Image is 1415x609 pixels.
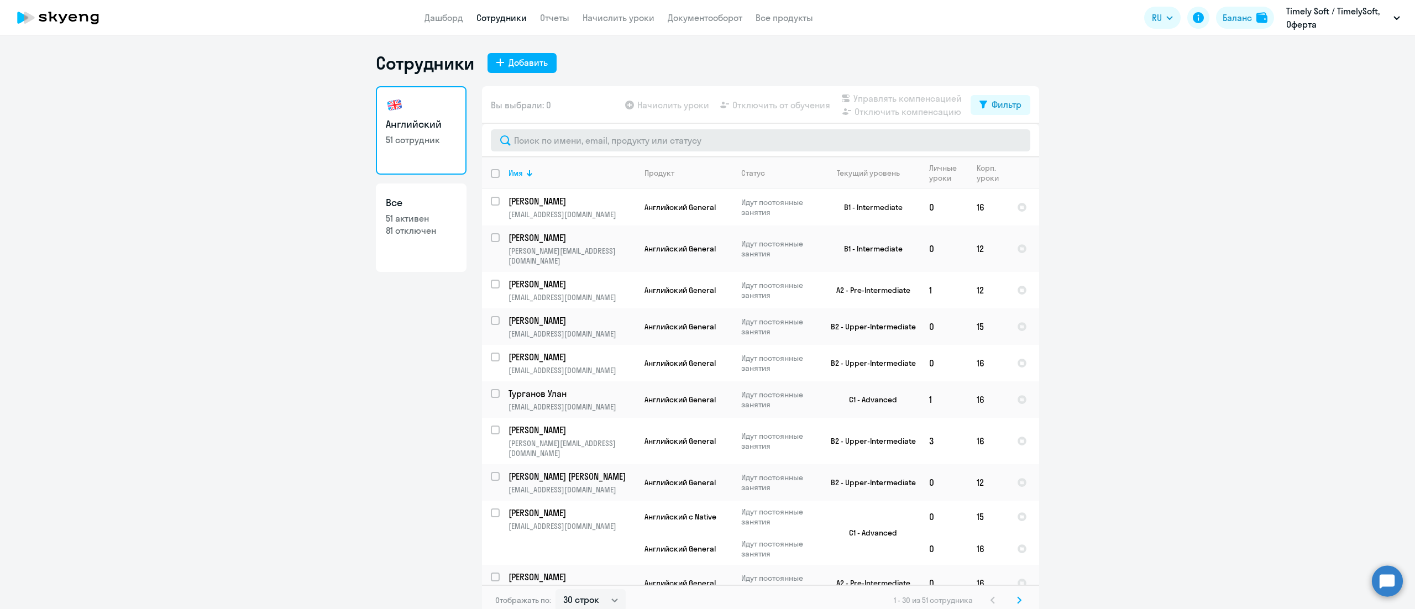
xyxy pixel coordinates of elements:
[741,431,817,451] p: Идут постоянные занятия
[741,168,765,178] div: Статус
[837,168,900,178] div: Текущий уровень
[386,196,457,210] h3: Все
[644,168,674,178] div: Продукт
[929,163,967,183] div: Личные уроки
[920,272,968,308] td: 1
[509,314,633,327] p: [PERSON_NAME]
[644,285,716,295] span: Английский General
[386,212,457,224] p: 51 активен
[495,595,551,605] span: Отображать по:
[817,189,920,225] td: B1 - Intermediate
[509,424,633,436] p: [PERSON_NAME]
[376,183,467,272] a: Все51 активен81 отключен
[920,345,968,381] td: 0
[644,578,716,588] span: Английский General
[920,225,968,272] td: 0
[509,470,635,482] a: [PERSON_NAME] [PERSON_NAME]
[509,402,635,412] p: [EMAIL_ADDRESS][DOMAIN_NAME]
[644,358,716,368] span: Английский General
[920,418,968,464] td: 3
[509,209,635,219] p: [EMAIL_ADDRESS][DOMAIN_NAME]
[488,53,557,73] button: Добавить
[817,225,920,272] td: B1 - Intermediate
[741,239,817,259] p: Идут постоянные занятия
[509,507,633,519] p: [PERSON_NAME]
[491,129,1030,151] input: Поиск по имени, email, продукту или статусу
[509,232,635,244] a: [PERSON_NAME]
[920,381,968,418] td: 1
[741,473,817,492] p: Идут постоянные занятия
[509,195,635,207] a: [PERSON_NAME]
[644,544,716,554] span: Английский General
[509,521,635,531] p: [EMAIL_ADDRESS][DOMAIN_NAME]
[668,12,742,23] a: Документооборот
[1281,4,1406,31] button: Timely Soft / TimelySoft, Оферта
[376,52,474,74] h1: Сотрудники
[644,322,716,332] span: Английский General
[644,244,716,254] span: Английский General
[817,381,920,418] td: C1 - Advanced
[817,501,920,565] td: C1 - Advanced
[509,292,635,302] p: [EMAIL_ADDRESS][DOMAIN_NAME]
[741,573,817,593] p: Идут постоянные занятия
[968,565,1008,601] td: 16
[968,225,1008,272] td: 12
[509,278,635,290] a: [PERSON_NAME]
[968,272,1008,308] td: 12
[424,12,463,23] a: Дашборд
[817,308,920,345] td: B2 - Upper-Intermediate
[741,197,817,217] p: Идут постоянные занятия
[540,12,569,23] a: Отчеты
[817,418,920,464] td: B2 - Upper-Intermediate
[509,571,633,583] p: [PERSON_NAME]
[509,387,633,400] p: Турганов Улан
[817,272,920,308] td: A2 - Pre-Intermediate
[968,418,1008,464] td: 16
[476,12,527,23] a: Сотрудники
[509,329,635,339] p: [EMAIL_ADDRESS][DOMAIN_NAME]
[817,464,920,501] td: B2 - Upper-Intermediate
[741,507,817,527] p: Идут постоянные занятия
[741,280,817,300] p: Идут постоянные занятия
[644,395,716,405] span: Английский General
[644,477,716,487] span: Английский General
[920,189,968,225] td: 0
[509,168,523,178] div: Имя
[741,353,817,373] p: Идут постоянные занятия
[509,314,635,327] a: [PERSON_NAME]
[1216,7,1274,29] button: Балансbalance
[644,436,716,446] span: Английский General
[1144,7,1181,29] button: RU
[509,571,635,583] a: [PERSON_NAME]
[509,232,633,244] p: [PERSON_NAME]
[509,246,635,266] p: [PERSON_NAME][EMAIL_ADDRESS][DOMAIN_NAME]
[968,189,1008,225] td: 16
[509,485,635,495] p: [EMAIL_ADDRESS][DOMAIN_NAME]
[968,533,1008,565] td: 16
[920,464,968,501] td: 0
[971,95,1030,115] button: Фильтр
[386,224,457,237] p: 81 отключен
[509,168,635,178] div: Имя
[386,96,403,114] img: english
[817,565,920,601] td: A2 - Pre-Intermediate
[583,12,654,23] a: Начислить уроки
[1152,11,1162,24] span: RU
[741,539,817,559] p: Идут постоянные занятия
[509,507,635,519] a: [PERSON_NAME]
[968,501,1008,533] td: 15
[741,390,817,410] p: Идут постоянные занятия
[968,308,1008,345] td: 15
[968,381,1008,418] td: 16
[509,438,635,458] p: [PERSON_NAME][EMAIL_ADDRESS][DOMAIN_NAME]
[826,168,920,178] div: Текущий уровень
[920,565,968,601] td: 0
[1256,12,1267,23] img: balance
[977,163,1008,183] div: Корп. уроки
[509,56,548,69] div: Добавить
[509,424,635,436] a: [PERSON_NAME]
[509,351,633,363] p: [PERSON_NAME]
[491,98,551,112] span: Вы выбрали: 0
[817,345,920,381] td: B2 - Upper-Intermediate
